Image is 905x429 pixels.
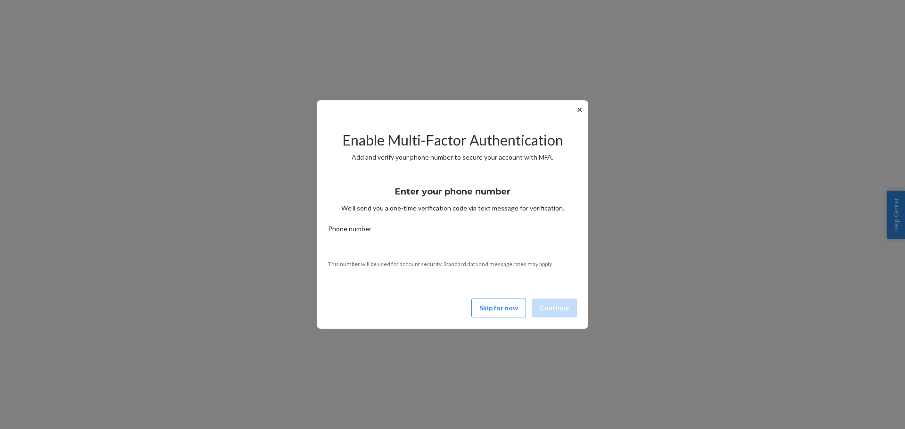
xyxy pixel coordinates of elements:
[328,260,577,268] p: This number will be used for account security. Standard data and message rates may apply.
[328,153,577,162] p: Add and verify your phone number to secure your account with MFA.
[328,132,577,148] h2: Enable Multi-Factor Authentication
[328,178,577,213] div: We’ll send you a one-time verification code via text message for verification.
[532,299,577,317] button: Continue
[575,104,584,115] button: ✕
[328,224,371,237] span: Phone number
[395,186,510,198] h3: Enter your phone number
[471,299,526,317] button: Skip for now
